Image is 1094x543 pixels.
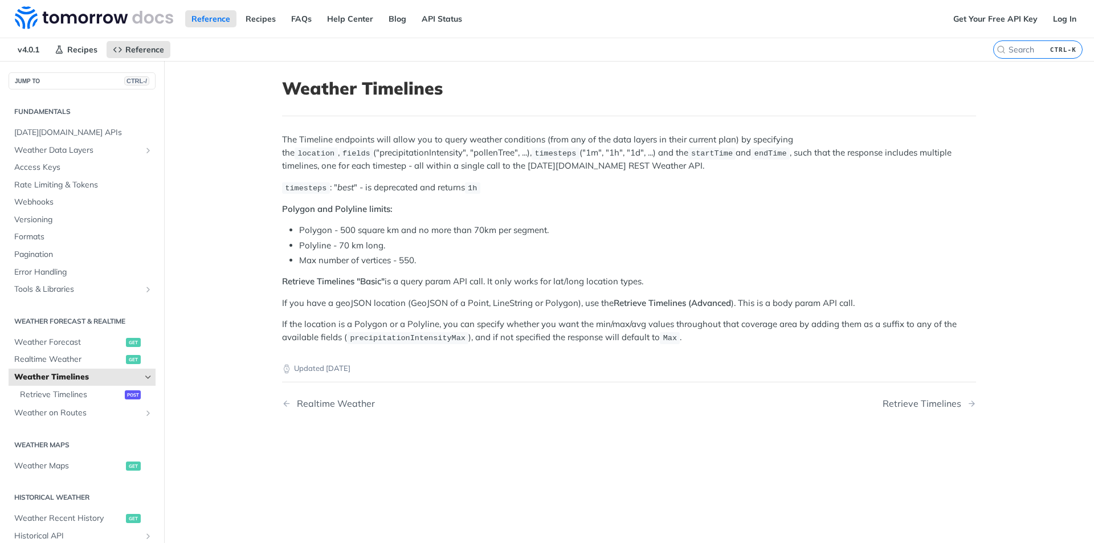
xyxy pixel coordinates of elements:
span: CTRL-/ [124,76,149,85]
a: Formats [9,228,156,246]
span: Versioning [14,214,153,226]
a: API Status [415,10,468,27]
img: Tomorrow.io Weather API Docs [15,6,173,29]
a: Recipes [239,10,282,27]
span: Realtime Weather [14,354,123,365]
span: get [126,338,141,347]
span: get [126,462,141,471]
div: Realtime Weather [291,398,375,409]
h2: Weather Maps [9,440,156,450]
p: : " " - is deprecated and returns [282,181,976,194]
button: Show subpages for Weather Data Layers [144,146,153,155]
a: Next Page: Retrieve Timelines [883,398,976,409]
span: Retrieve Timelines [20,389,122,401]
span: Recipes [67,44,97,55]
strong: Retrieve Timelines "Basic" [282,276,385,287]
span: get [126,355,141,364]
span: Reference [125,44,164,55]
a: Realtime Weatherget [9,351,156,368]
a: Tools & LibrariesShow subpages for Tools & Libraries [9,281,156,298]
a: Weather Data LayersShow subpages for Weather Data Layers [9,142,156,159]
span: 1h [468,184,477,193]
p: Updated [DATE] [282,363,976,374]
a: Webhooks [9,194,156,211]
p: The Timeline endpoints will allow you to query weather conditions (from any of the data layers in... [282,133,976,172]
span: v4.0.1 [11,41,46,58]
span: endTime [754,149,787,158]
button: Show subpages for Tools & Libraries [144,285,153,294]
span: Formats [14,231,153,243]
a: FAQs [285,10,318,27]
svg: Search [997,45,1006,54]
a: Rate Limiting & Tokens [9,177,156,194]
span: Weather Forecast [14,337,123,348]
li: Polyline - 70 km long. [299,239,976,252]
div: Retrieve Timelines [883,398,967,409]
button: Show subpages for Weather on Routes [144,409,153,418]
a: Reference [185,10,236,27]
button: Show subpages for Historical API [144,532,153,541]
a: [DATE][DOMAIN_NAME] APIs [9,124,156,141]
span: post [125,390,141,399]
a: Weather Mapsget [9,458,156,475]
span: Weather on Routes [14,407,141,419]
a: Log In [1047,10,1083,27]
span: Weather Maps [14,460,123,472]
a: Reference [107,41,170,58]
button: JUMP TOCTRL-/ [9,72,156,89]
span: Error Handling [14,267,153,278]
a: Weather TimelinesHide subpages for Weather Timelines [9,369,156,386]
span: Historical API [14,530,141,542]
span: Pagination [14,249,153,260]
span: get [126,514,141,523]
span: Max [663,334,677,342]
li: Polygon - 500 square km and no more than 70km per segment. [299,224,976,237]
button: Hide subpages for Weather Timelines [144,373,153,382]
a: Blog [382,10,413,27]
p: If the location is a Polygon or a Polyline, you can specify whether you want the min/max/avg valu... [282,318,976,344]
span: Weather Timelines [14,371,141,383]
span: location [297,149,334,158]
a: Weather Recent Historyget [9,510,156,527]
span: Weather Data Layers [14,145,141,156]
span: precipitationIntensityMax [350,334,466,342]
a: Get Your Free API Key [947,10,1044,27]
strong: Retrieve Timelines (Advanced [614,297,731,308]
a: Pagination [9,246,156,263]
p: is a query param API call. It only works for lat/long location types. [282,275,976,288]
strong: Polygon and Polyline limits: [282,203,393,214]
li: Max number of vertices - 550. [299,254,976,267]
span: fields [342,149,370,158]
span: timesteps [534,149,576,158]
a: Weather Forecastget [9,334,156,351]
a: Help Center [321,10,379,27]
span: Weather Recent History [14,513,123,524]
span: Webhooks [14,197,153,208]
nav: Pagination Controls [282,387,976,420]
kbd: CTRL-K [1047,44,1079,55]
span: Rate Limiting & Tokens [14,179,153,191]
h2: Weather Forecast & realtime [9,316,156,326]
a: Access Keys [9,159,156,176]
a: Recipes [48,41,104,58]
em: best [337,182,354,193]
span: Access Keys [14,162,153,173]
a: Versioning [9,211,156,228]
p: If you have a geoJSON location (GeoJSON of a Point, LineString or Polygon), use the ). This is a ... [282,297,976,310]
h2: Historical Weather [9,492,156,503]
a: Previous Page: Realtime Weather [282,398,579,409]
a: Error Handling [9,264,156,281]
h1: Weather Timelines [282,78,976,99]
span: timesteps [285,184,326,193]
span: Tools & Libraries [14,284,141,295]
span: startTime [691,149,733,158]
span: [DATE][DOMAIN_NAME] APIs [14,127,153,138]
a: Retrieve Timelinespost [14,386,156,403]
a: Weather on RoutesShow subpages for Weather on Routes [9,405,156,422]
h2: Fundamentals [9,107,156,117]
